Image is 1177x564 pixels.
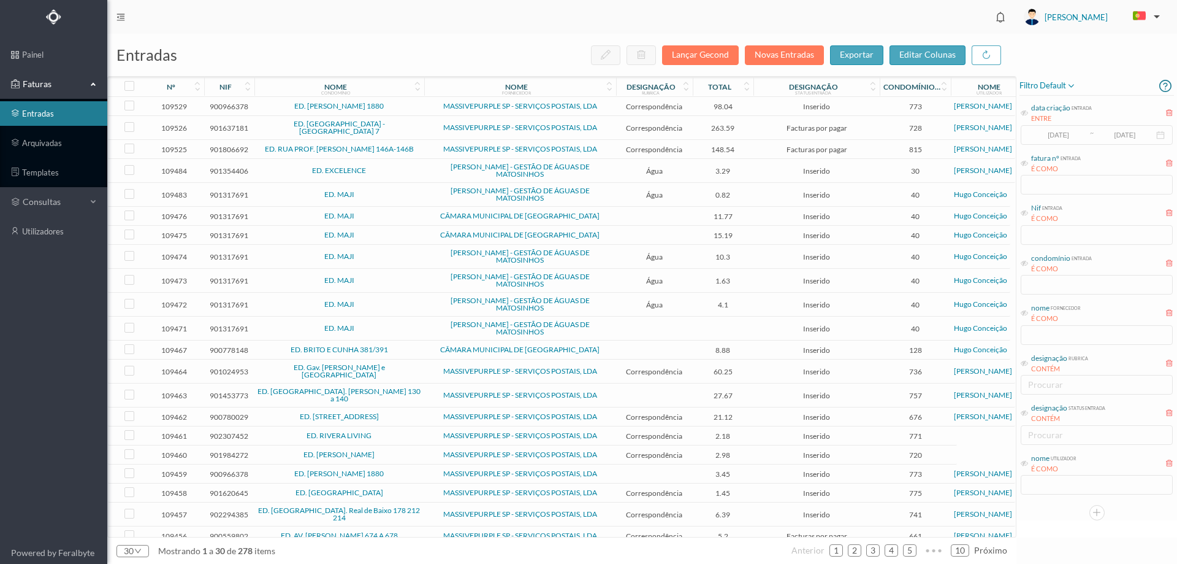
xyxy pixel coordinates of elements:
a: [PERSON_NAME] [954,366,1012,376]
span: Correspondência [619,510,690,519]
span: 40 [883,231,948,240]
i: icon: bell [992,9,1008,25]
div: nif [219,82,232,91]
span: Inserido [756,346,877,355]
span: Inserido [756,324,877,333]
div: entrada [1070,102,1092,112]
span: Inserido [756,300,877,309]
span: filtro default [1019,79,1076,93]
span: 901024953 [207,367,251,376]
a: ED. EXCELENCE [312,166,366,175]
button: Lançar Gecond [662,45,739,65]
span: Facturas por pagar [756,123,877,133]
span: 109464 [147,367,201,376]
div: fatura nº [1031,153,1059,164]
span: 815 [883,145,948,154]
a: [PERSON_NAME] [954,390,1012,400]
div: ENTRE [1031,114,1092,124]
span: Inserido [756,450,877,460]
span: 109526 [147,123,201,133]
a: MASSIVEPURPLE SP - SERVIÇOS POSTAIS, LDA [443,431,597,440]
span: Água [619,190,690,199]
div: CONTÉM [1031,364,1088,374]
span: 773 [883,102,948,111]
span: 109475 [147,231,201,240]
a: 5 [904,541,916,560]
div: data criação [1031,102,1070,114]
span: Facturas por pagar [756,531,877,541]
a: 10 [951,541,969,560]
div: CONTÉM [1031,414,1105,424]
span: 2.18 [696,431,751,441]
div: fornecedor [1049,303,1081,312]
span: 901354406 [207,166,251,176]
div: fornecedor [502,90,531,95]
button: editar colunas [889,45,966,65]
div: total [708,82,731,91]
span: Inserido [756,367,877,376]
span: 901317691 [207,276,251,285]
span: 109472 [147,300,201,309]
span: 30 [883,166,948,176]
a: Hugo Conceição [954,299,1007,309]
span: 148.54 [696,145,751,154]
span: 109474 [147,252,201,261]
a: [PERSON_NAME] [954,488,1012,497]
span: entradas [116,45,177,64]
span: 27.67 [696,391,751,400]
span: Inserido [756,412,877,422]
div: nome [1031,453,1049,464]
div: designação [627,82,676,91]
span: Facturas por pagar [756,145,877,154]
span: 901806692 [207,145,251,154]
a: MASSIVEPURPLE SP - SERVIÇOS POSTAIS, LDA [443,123,597,132]
span: 900966378 [207,469,251,479]
div: nome [505,82,528,91]
span: 901317691 [207,190,251,199]
span: anterior [791,545,825,555]
a: MASSIVEPURPLE SP - SERVIÇOS POSTAIS, LDA [443,412,597,421]
a: MASSIVEPURPLE SP - SERVIÇOS POSTAIS, LDA [443,469,597,478]
span: 2.98 [696,450,751,460]
span: 40 [883,190,948,199]
a: [PERSON_NAME] [954,531,1012,540]
span: 263.59 [696,123,751,133]
i: icon: question-circle-o [1159,76,1171,95]
span: Inserido [756,276,877,285]
a: [PERSON_NAME] [954,123,1012,132]
span: Correspondência [619,450,690,460]
div: rubrica [642,90,660,95]
a: Hugo Conceição [954,323,1007,333]
a: ED. MAJI [324,230,354,239]
a: Hugo Conceição [954,252,1007,261]
a: 2 [848,541,861,560]
a: MASSIVEPURPLE SP - SERVIÇOS POSTAIS, LDA [443,450,597,459]
span: 109463 [147,391,201,400]
a: CÂMARA MUNICIPAL DE [GEOGRAPHIC_DATA] [440,211,600,220]
a: MASSIVEPURPLE SP - SERVIÇOS POSTAIS, LDA [443,366,597,376]
a: ED. MAJI [324,252,354,261]
span: exportar [840,49,874,60]
span: 109467 [147,346,201,355]
li: 10 [951,544,969,557]
div: condomínio nº [883,82,940,91]
a: MASSIVEPURPLE SP - SERVIÇOS POSTAIS, LDA [443,531,597,540]
span: Inserido [756,469,877,479]
span: 109529 [147,102,201,111]
span: 11.77 [696,212,751,221]
div: designação [1031,403,1067,414]
a: CÂMARA MUNICIPAL DE [GEOGRAPHIC_DATA] [440,230,600,239]
li: 4 [885,544,898,557]
div: entrada [1041,203,1062,212]
a: ED. [PERSON_NAME] [303,450,375,459]
span: 30 [213,546,227,556]
span: Água [619,300,690,309]
span: 771 [883,431,948,441]
span: 661 [883,531,948,541]
a: 4 [885,541,897,560]
span: 736 [883,367,948,376]
div: É COMO [1031,314,1081,324]
span: 741 [883,510,948,519]
span: Correspondência [619,123,690,133]
div: Nif [1031,203,1041,214]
